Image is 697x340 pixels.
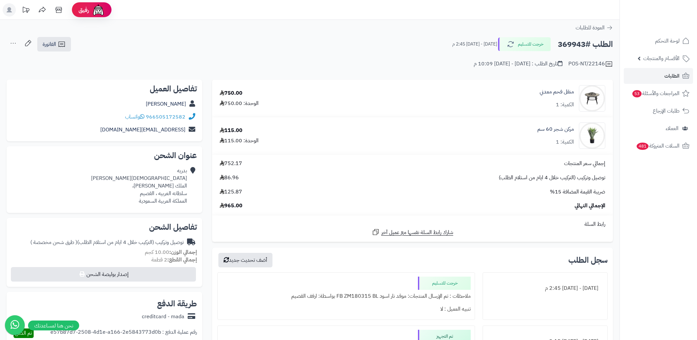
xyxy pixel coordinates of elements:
[499,174,605,182] span: توصيل وتركيب (التركيب خلال 4 ايام من استلام الطلب)
[372,228,453,236] a: شارك رابط السلة نفسها مع عميل آخر
[624,68,693,84] a: الطلبات
[579,122,605,149] img: 1703785357-8-90x90.jpg
[142,313,184,321] div: creditcard - mada
[556,138,574,146] div: الكمية: 1
[169,248,197,256] strong: إجمالي الوزن:
[79,6,89,14] span: رفيق
[125,113,144,121] a: واتساب
[664,71,680,81] span: الطلبات
[653,106,680,116] span: طلبات الإرجاع
[145,248,197,256] small: 10.00 كجم
[568,256,608,264] h3: سجل الطلب
[636,141,680,151] span: السلات المتروكة
[220,174,239,182] span: 86.96
[624,103,693,119] a: طلبات الإرجاع
[537,125,574,133] a: مركن شجر 60 سم
[418,277,471,290] div: خرجت للتسليم
[43,40,56,48] span: الفاتورة
[550,188,605,196] span: ضريبة القيمة المضافة 15%
[624,138,693,154] a: السلات المتروكة481
[222,303,471,316] div: تنبيه العميل : لا
[220,127,242,134] div: 115.00
[17,3,34,18] a: تحديثات المنصة
[37,37,71,51] a: الفاتورة
[540,88,574,96] a: منقل فحم معدني
[50,328,197,338] div: رقم عملية الدفع : e57b87d7-2508-4d1e-a166-2e5843773d0b
[220,160,242,167] span: 752.17
[222,290,471,303] div: ملاحظات : تم الإرسال المنتجات: موقد نار اسود FB ZM180315 BL بواسطة: ارفف القصيم
[220,137,259,145] div: الوحدة: 115.00
[579,85,605,112] img: 1702740611-220623010036-90x90.jpg
[556,101,574,109] div: الكمية: 1
[220,202,242,210] span: 965.00
[632,89,680,98] span: المراجعات والأسئلة
[624,85,693,101] a: المراجعات والأسئلة53
[576,24,605,32] span: العودة للطلبات
[12,152,197,159] h2: عنوان الشحن
[576,24,613,32] a: العودة للطلبات
[636,142,649,150] span: 481
[157,300,197,308] h2: طريقة الدفع
[643,54,680,63] span: الأقسام والمنتجات
[220,188,242,196] span: 125.87
[30,238,77,246] span: ( طرق شحن مخصصة )
[575,202,605,210] span: الإجمالي النهائي
[381,229,453,236] span: شارك رابط السلة نفسها مع عميل آخر
[452,41,497,48] small: [DATE] - [DATE] 2:45 م
[220,100,259,107] div: الوحدة: 750.00
[564,160,605,167] span: إجمالي سعر المنتجات
[632,90,642,98] span: 53
[558,38,613,51] h2: الطلب #369943
[92,3,105,17] img: ai-face.png
[568,60,613,68] div: POS-NT/22146
[167,256,197,264] strong: إجمالي القطع:
[151,256,197,264] small: 2 قطعة
[624,120,693,136] a: العملاء
[655,36,680,46] span: لوحة التحكم
[498,37,551,51] button: خرجت للتسليم
[220,89,242,97] div: 750.00
[487,282,603,295] div: [DATE] - [DATE] 2:45 م
[218,253,272,267] button: أضف تحديث جديد
[11,267,196,282] button: إصدار بوليصة الشحن
[652,5,691,19] img: logo-2.png
[666,124,679,133] span: العملاء
[146,100,186,108] a: [PERSON_NAME]
[146,113,185,121] a: 966505172582
[215,221,610,228] div: رابط السلة
[624,33,693,49] a: لوحة التحكم
[30,239,184,246] div: توصيل وتركيب (التركيب خلال 4 ايام من استلام الطلب)
[474,60,562,68] div: تاريخ الطلب : [DATE] - [DATE] 10:09 م
[100,126,185,134] a: [EMAIL_ADDRESS][DOMAIN_NAME]
[91,167,187,205] div: بدريه [DEMOGRAPHIC_DATA][PERSON_NAME] الملك [PERSON_NAME]، سلطانه الغربيه ، القصيم المملكة العربي...
[12,223,197,231] h2: تفاصيل الشحن
[12,85,197,93] h2: تفاصيل العميل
